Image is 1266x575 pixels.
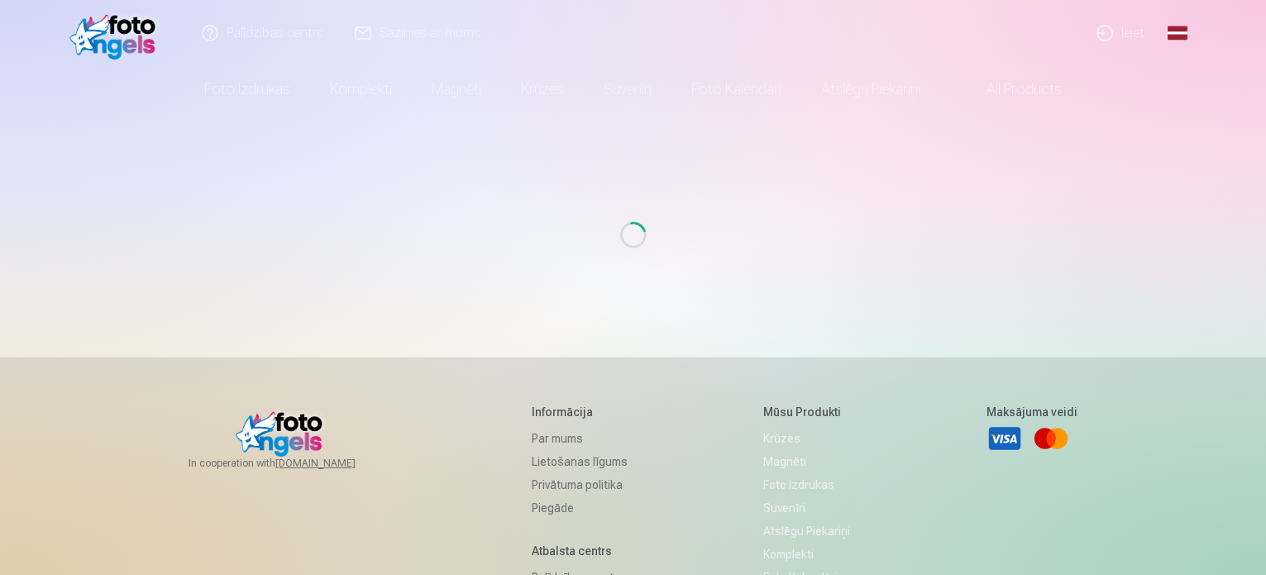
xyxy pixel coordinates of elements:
a: All products [940,66,1082,113]
a: Krūzes [763,427,850,450]
a: Privātuma politika [532,473,628,496]
a: Foto kalendāri [671,66,801,113]
a: Atslēgu piekariņi [763,520,850,543]
a: Foto izdrukas [184,66,310,113]
a: Magnēti [763,450,850,473]
a: Visa [987,420,1023,457]
a: Magnēti [412,66,501,113]
h5: Informācija [532,404,628,420]
span: In cooperation with [189,457,395,470]
a: Suvenīri [584,66,671,113]
a: Suvenīri [763,496,850,520]
a: Lietošanas līgums [532,450,628,473]
a: Krūzes [501,66,584,113]
a: Atslēgu piekariņi [801,66,940,113]
a: Piegāde [532,496,628,520]
a: Komplekti [310,66,412,113]
h5: Maksājuma veidi [987,404,1077,420]
a: Mastercard [1033,420,1069,457]
a: Komplekti [763,543,850,566]
a: Par mums [532,427,628,450]
h5: Atbalsta centrs [532,543,628,559]
a: Foto izdrukas [763,473,850,496]
a: [DOMAIN_NAME] [275,457,395,470]
h5: Mūsu produkti [763,404,850,420]
img: /fa1 [69,7,165,60]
